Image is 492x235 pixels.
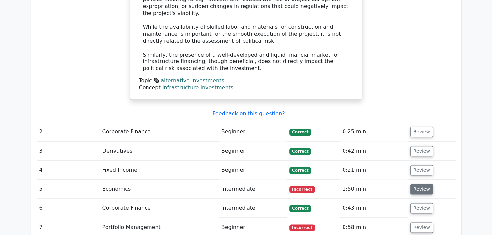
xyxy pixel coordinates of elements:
[289,129,311,135] span: Correct
[37,199,100,218] td: 6
[410,203,433,213] button: Review
[100,199,219,218] td: Corporate Finance
[219,161,287,179] td: Beginner
[100,122,219,141] td: Corporate Finance
[37,142,100,161] td: 3
[139,77,353,84] div: Topic:
[410,165,433,175] button: Review
[161,77,224,84] a: alternative investments
[139,84,353,91] div: Concept:
[289,205,311,212] span: Correct
[340,180,408,199] td: 1:50 min.
[289,167,311,174] span: Correct
[289,224,315,231] span: Incorrect
[410,222,433,233] button: Review
[212,110,285,117] a: Feedback on this question?
[340,199,408,218] td: 0:43 min.
[289,186,315,193] span: Incorrect
[37,122,100,141] td: 2
[340,122,408,141] td: 0:25 min.
[162,84,233,91] a: infrastructure investments
[410,184,433,194] button: Review
[100,180,219,199] td: Economics
[100,142,219,161] td: Derivatives
[340,161,408,179] td: 0:21 min.
[37,161,100,179] td: 4
[37,180,100,199] td: 5
[289,148,311,155] span: Correct
[219,142,287,161] td: Beginner
[410,127,433,137] button: Review
[219,180,287,199] td: Intermediate
[219,199,287,218] td: Intermediate
[100,161,219,179] td: Fixed Income
[410,146,433,156] button: Review
[219,122,287,141] td: Beginner
[340,142,408,161] td: 0:42 min.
